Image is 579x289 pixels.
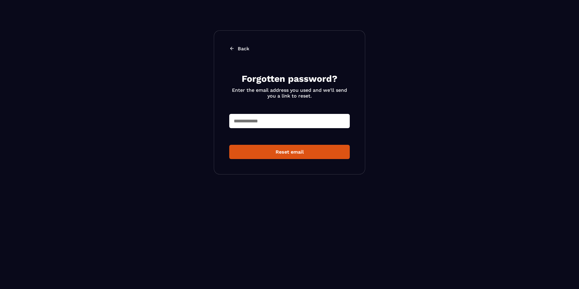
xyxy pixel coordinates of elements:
button: Reset email [229,145,350,159]
div: Reset email [234,149,345,155]
h2: Forgotten password? [229,73,350,85]
p: Back [238,46,249,51]
a: Back [229,46,350,51]
p: Enter the email address you used and we'll send you a link to reset. [229,87,350,99]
